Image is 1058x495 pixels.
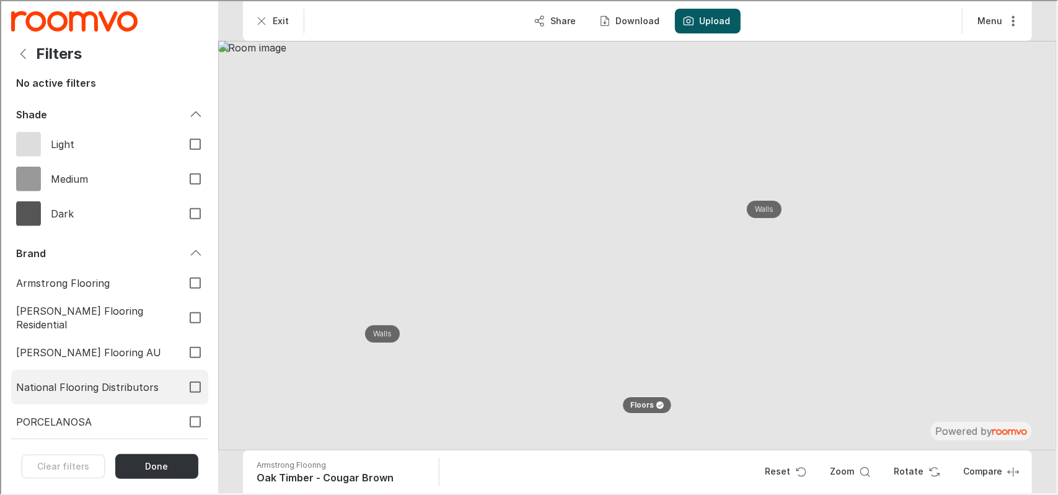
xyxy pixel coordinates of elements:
[525,7,585,32] button: Share
[252,458,433,484] button: Show details for Oak Timber
[819,458,878,483] button: Zoom room image
[615,14,659,26] p: Download
[271,14,288,26] p: Exit
[590,7,669,32] button: Download
[754,203,772,214] p: Walls
[966,7,1026,32] button: More actions
[883,458,947,483] button: Rotate Surface
[50,136,171,150] span: Light
[15,303,171,331] span: [PERSON_NAME] Flooring Residential
[255,458,325,470] p: Armstrong Flooring
[15,344,171,358] span: [PERSON_NAME] Flooring AU
[10,101,207,126] div: Shade
[114,453,197,478] button: Close the filters menu
[10,240,207,265] div: Brand
[934,423,1026,437] div: The visualizer is powered by Roomvo.
[217,40,1056,449] img: Room image
[15,245,187,259] div: Brand
[15,275,171,289] span: Armstrong Flooring
[10,40,35,65] button: Back
[15,107,187,120] div: Shade
[35,44,81,62] h4: Filters
[10,10,136,30] a: Go to Evermore Floors's website.
[50,171,171,185] span: Medium
[10,40,207,493] div: Filters menu
[372,328,390,338] p: Walls
[364,324,399,341] button: Walls
[674,7,739,32] button: Upload a picture of your room
[629,399,653,410] p: Floors
[952,458,1026,483] button: Enter compare mode
[10,10,136,30] img: Logo representing Evermore Floors.
[991,428,1026,434] img: roomvo_wordmark.svg
[15,379,171,393] span: National Flooring Distributors
[15,414,171,427] span: PORCELANOSA
[746,199,780,217] button: Walls
[699,14,730,26] label: Upload
[50,206,171,219] span: Dark
[621,395,671,413] button: Floors
[934,423,1026,437] p: Powered by
[247,7,298,32] button: Exit
[550,14,575,26] p: Share
[754,458,814,483] button: Reset product
[15,75,95,89] h6: No active filters
[255,470,429,483] h6: Oak Timber - Cougar Brown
